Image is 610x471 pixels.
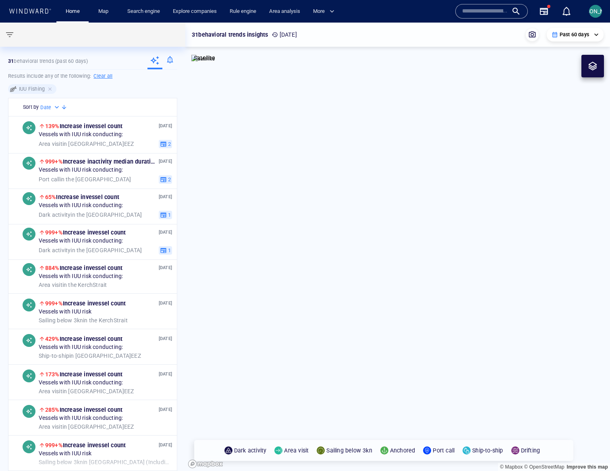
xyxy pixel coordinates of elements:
[566,464,608,470] a: Map feedback
[326,446,372,455] p: Sailing below 3kn
[234,446,267,455] p: Dark activity
[45,229,126,236] span: Increase in vessel count
[266,4,303,19] a: Area analysis
[8,58,88,65] p: behavioral trends (Past 60 days)
[159,371,172,378] p: [DATE]
[159,175,172,184] button: 2
[45,407,122,413] span: Increase in vessel count
[500,464,523,470] a: Mapbox
[159,335,172,343] p: [DATE]
[159,442,172,449] p: [DATE]
[45,194,56,200] span: 65%
[39,415,123,422] span: Vessels with IUU risk conducting:
[45,442,126,448] span: Increase in vessel count
[159,300,172,307] p: [DATE]
[39,317,128,324] span: in the Kerch Strait
[45,336,60,342] span: 429%
[284,446,309,455] p: Area visit
[39,388,134,395] span: in [GEOGRAPHIC_DATA] EEZ
[192,30,268,39] p: 31 behavioral trends insights
[167,176,171,183] span: 2
[45,371,60,378] span: 173%
[191,55,215,63] img: satellite
[8,84,56,94] div: IUU Fishing
[45,158,63,165] span: 999+%
[39,380,123,387] span: Vessels with IUU risk conducting:
[39,212,142,219] span: in the [GEOGRAPHIC_DATA]
[39,141,62,147] span: Area visit
[39,176,60,183] span: Port call
[433,446,454,455] p: Port call
[124,4,163,19] a: Search engine
[23,103,39,111] h6: Sort by
[39,317,83,324] span: Sailing below 3kn
[45,407,60,413] span: 285%
[194,53,215,63] p: Satellite
[62,4,83,19] a: Home
[19,85,45,93] h6: IUU Fishing
[272,30,297,39] p: [DATE]
[167,247,171,254] span: 1
[39,247,142,254] span: in the [GEOGRAPHIC_DATA]
[159,229,172,237] p: [DATE]
[167,141,171,148] span: 2
[45,336,122,342] span: Increase in vessel count
[188,459,223,469] a: Mapbox logo
[45,265,122,271] span: Increase in vessel count
[93,72,112,80] h6: Clear all
[170,4,220,19] a: Explore companies
[159,211,172,220] button: 1
[159,140,172,149] button: 2
[45,229,63,236] span: 999+%
[39,131,123,139] span: Vessels with IUU risk conducting:
[310,4,341,19] button: More
[39,176,131,183] span: in the [GEOGRAPHIC_DATA]
[313,7,334,16] span: More
[92,4,118,19] button: Map
[39,212,71,218] span: Dark activity
[560,31,589,38] p: Past 60 days
[45,300,63,307] span: 999+%
[60,4,85,19] button: Home
[45,265,60,271] span: 884%
[39,247,71,253] span: Dark activity
[8,70,177,83] h6: Results include any of the following:
[45,123,60,129] span: 139%
[472,446,503,455] p: Ship-to-ship
[576,435,604,465] iframe: Chat
[45,194,119,200] span: Increase in vessel count
[159,122,172,130] p: [DATE]
[39,344,123,351] span: Vessels with IUU risk conducting:
[39,423,134,431] span: in [GEOGRAPHIC_DATA] EEZ
[159,264,172,272] p: [DATE]
[39,141,134,148] span: in [GEOGRAPHIC_DATA] EEZ
[39,167,123,174] span: Vessels with IUU risk conducting:
[45,123,122,129] span: Increase in vessel count
[39,202,123,210] span: Vessels with IUU risk conducting:
[562,6,571,16] div: Notification center
[39,238,123,245] span: Vessels with IUU risk conducting:
[45,300,126,307] span: Increase in vessel count
[552,31,599,38] div: Past 60 days
[45,442,63,448] span: 999+%
[226,4,259,19] a: Rule engine
[521,446,540,455] p: Drifting
[39,282,107,289] span: in the Kerch Strait
[8,58,14,64] strong: 31
[159,158,172,166] p: [DATE]
[45,371,122,378] span: Increase in vessel count
[390,446,415,455] p: Anchored
[39,353,141,360] span: in [GEOGRAPHIC_DATA] EEZ
[524,464,564,470] a: OpenStreetMap
[45,158,158,165] span: Increase in activity median duration
[185,23,610,471] canvas: Map
[587,3,604,19] button: [PERSON_NAME]
[39,353,69,359] span: Ship-to-ship
[39,273,123,280] span: Vessels with IUU risk conducting:
[39,450,91,458] span: Vessels with IUU risk
[167,212,171,219] span: 1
